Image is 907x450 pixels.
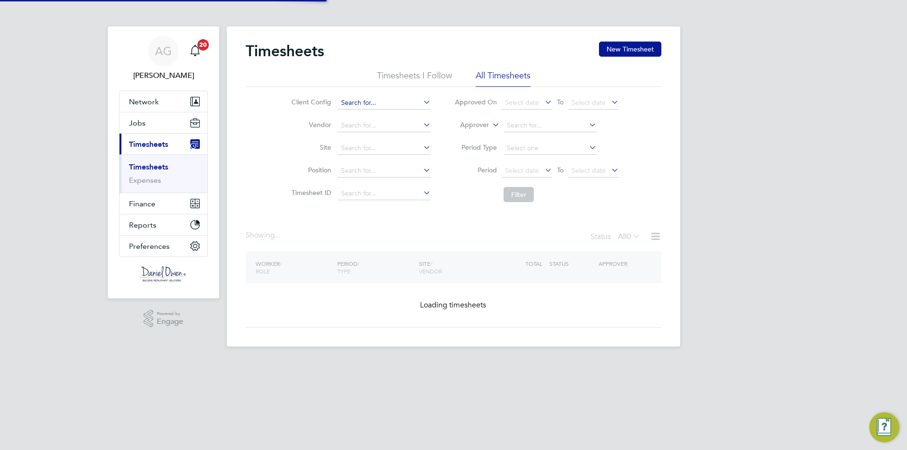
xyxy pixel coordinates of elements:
button: Reports [120,214,207,235]
div: Showing [246,230,282,240]
span: Finance [129,199,155,208]
li: Timesheets I Follow [377,70,452,87]
span: Jobs [129,119,145,127]
div: Status [590,230,642,244]
input: Search for... [338,142,431,155]
input: Search for... [504,119,597,132]
label: Approved On [454,98,497,106]
span: 0 [627,232,631,241]
label: Site [289,143,331,152]
span: Select date [572,166,606,175]
button: Timesheets [120,134,207,154]
button: Filter [504,187,534,202]
div: Timesheets [120,154,207,193]
label: Approver [446,120,489,130]
a: Powered byEngage [144,310,184,328]
span: Powered by [157,310,183,318]
span: Reports [129,221,156,229]
input: Search for... [338,164,431,178]
label: All [618,232,641,241]
span: Preferences [129,242,170,251]
span: 20 [197,39,209,51]
span: To [554,96,566,108]
a: Timesheets [129,162,168,171]
input: Search for... [338,187,431,200]
span: Select date [572,98,606,107]
a: AG[PERSON_NAME] [119,36,208,81]
li: All Timesheets [476,70,531,87]
span: Network [129,97,159,106]
input: Search for... [338,96,431,110]
a: Expenses [129,176,161,185]
button: Engage Resource Center [869,412,899,442]
a: 20 [186,36,205,66]
button: Network [120,91,207,112]
label: Period Type [454,143,497,152]
h2: Timesheets [246,42,324,60]
button: Preferences [120,236,207,256]
span: Timesheets [129,140,168,149]
span: AG [155,45,172,57]
label: Client Config [289,98,331,106]
button: Jobs [120,112,207,133]
span: To [554,164,566,176]
span: Select date [505,166,539,175]
label: Vendor [289,120,331,129]
span: ... [275,230,281,240]
input: Search for... [338,119,431,132]
label: Timesheet ID [289,188,331,197]
img: danielowen-logo-retina.png [140,266,187,281]
nav: Main navigation [108,26,219,298]
span: Amy Garcia [119,70,208,81]
span: Engage [157,318,183,326]
label: Position [289,166,331,174]
input: Select one [504,142,597,155]
a: Go to home page [119,266,208,281]
span: Select date [505,98,539,107]
label: Period [454,166,497,174]
button: Finance [120,193,207,214]
button: New Timesheet [599,42,661,57]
